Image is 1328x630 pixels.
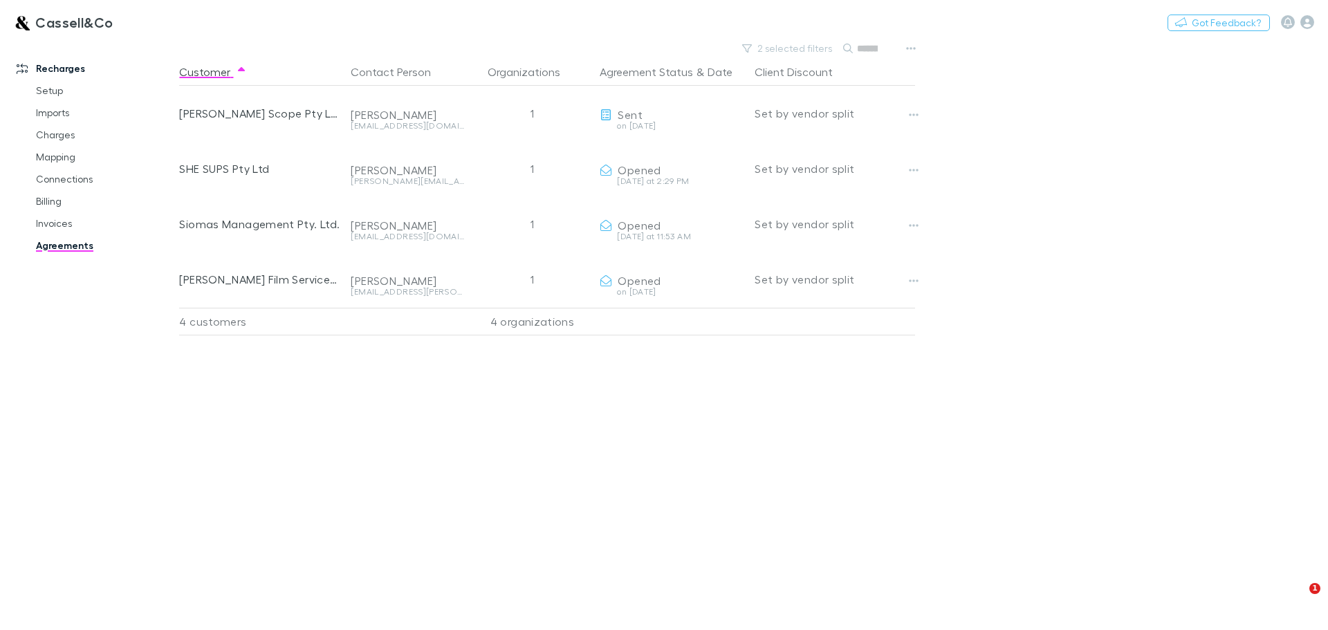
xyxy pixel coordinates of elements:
button: Customer [179,58,247,86]
div: [PERSON_NAME] [351,219,464,232]
div: Set by vendor split [755,252,915,307]
div: 1 [470,141,594,196]
div: & [600,58,744,86]
div: [EMAIL_ADDRESS][DOMAIN_NAME] [351,122,464,130]
span: 1 [1309,583,1320,594]
div: SHE SUPS Pty Ltd [179,141,340,196]
button: Organizations [488,58,577,86]
iframe: Intercom live chat [1281,583,1314,616]
a: Cassell&Co [6,6,122,39]
a: Connections [22,168,187,190]
div: [PERSON_NAME] Film Services Pty Ltd [179,252,340,307]
button: Client Discount [755,58,849,86]
span: Opened [618,219,661,232]
div: on [DATE] [600,122,744,130]
div: 4 organizations [470,308,594,335]
a: Mapping [22,146,187,168]
div: [DATE] at 11:53 AM [600,232,744,241]
div: on [DATE] [600,288,744,296]
div: [DATE] at 2:29 PM [600,177,744,185]
div: [PERSON_NAME] [351,163,464,177]
img: Cassell&Co's Logo [14,14,30,30]
div: [EMAIL_ADDRESS][PERSON_NAME][DOMAIN_NAME] [351,288,464,296]
a: Agreements [22,234,187,257]
div: 1 [470,252,594,307]
div: [EMAIL_ADDRESS][DOMAIN_NAME] [351,232,464,241]
div: 1 [470,196,594,252]
button: Got Feedback? [1168,15,1270,31]
a: Setup [22,80,187,102]
button: 2 selected filters [735,40,840,57]
div: Set by vendor split [755,86,915,141]
button: Contact Person [351,58,448,86]
button: Date [708,58,732,86]
a: Recharges [3,57,187,80]
span: Opened [618,163,661,176]
a: Imports [22,102,187,124]
span: Opened [618,274,661,287]
a: Billing [22,190,187,212]
div: Siomas Management Pty. Ltd. [179,196,340,252]
button: Agreement Status [600,58,693,86]
div: Set by vendor split [755,141,915,196]
a: Charges [22,124,187,146]
span: Sent [618,108,642,121]
div: 1 [470,86,594,141]
div: Set by vendor split [755,196,915,252]
div: [PERSON_NAME] [351,108,464,122]
div: [PERSON_NAME] [351,274,464,288]
h3: Cassell&Co [35,14,113,30]
a: Invoices [22,212,187,234]
div: [PERSON_NAME] Scope Pty Ltd [179,86,340,141]
div: [PERSON_NAME][EMAIL_ADDRESS][DOMAIN_NAME] [351,177,464,185]
div: 4 customers [179,308,345,335]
